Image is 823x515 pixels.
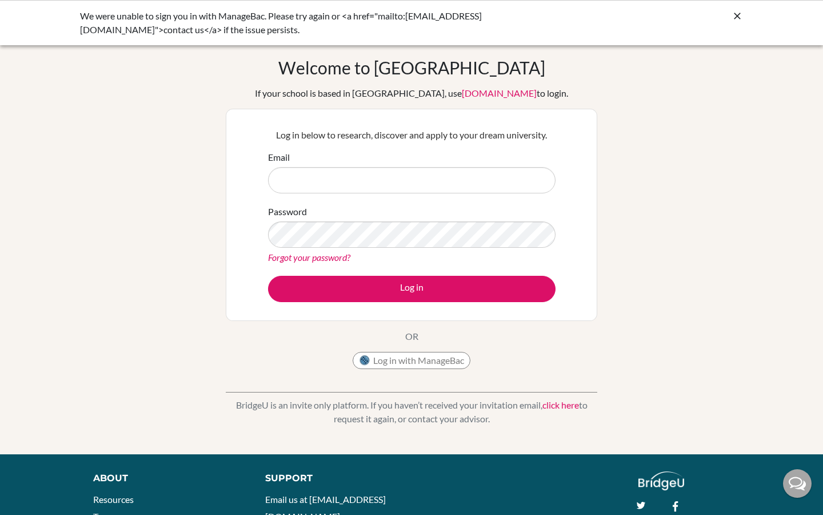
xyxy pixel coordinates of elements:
[93,494,134,505] a: Resources
[268,128,556,142] p: Log in below to research, discover and apply to your dream university.
[226,398,597,426] p: BridgeU is an invite only platform. If you haven’t received your invitation email, to request it ...
[80,9,572,37] div: We were unable to sign you in with ManageBac. Please try again or <a href="mailto:[EMAIL_ADDRESS]...
[265,472,400,485] div: Support
[268,150,290,164] label: Email
[93,472,239,485] div: About
[462,88,537,98] a: [DOMAIN_NAME]
[638,472,685,490] img: logo_white@2x-f4f0deed5e89b7ecb1c2cc34c3e3d731f90f0f143d5ea2071677605dd97b5244.png
[405,330,418,343] p: OR
[268,252,350,263] a: Forgot your password?
[255,86,568,100] div: If your school is based in [GEOGRAPHIC_DATA], use to login.
[268,276,556,302] button: Log in
[268,205,307,219] label: Password
[278,57,545,78] h1: Welcome to [GEOGRAPHIC_DATA]
[542,399,579,410] a: click here
[353,352,470,369] button: Log in with ManageBac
